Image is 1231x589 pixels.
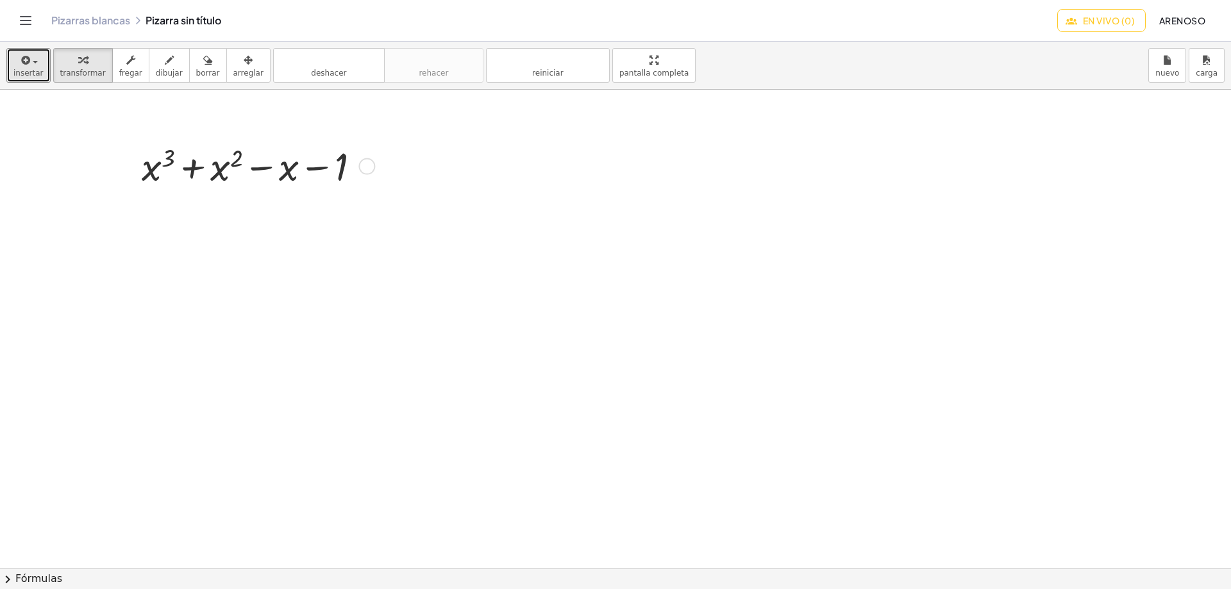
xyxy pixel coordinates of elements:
button: rehacerrehacer [384,48,483,83]
button: dibujar [149,48,190,83]
font: deshacer [280,54,378,66]
button: En vivo (0) [1057,9,1146,32]
font: Arenoso [1159,15,1205,26]
font: Pizarras blancas [51,13,130,27]
font: nuevo [1155,69,1179,78]
font: En vivo (0) [1083,15,1135,26]
a: Pizarras blancas [51,14,130,27]
font: transformar [60,69,106,78]
font: pantalla completa [619,69,689,78]
font: refrescar [493,54,603,66]
font: arreglar [233,69,264,78]
button: refrescarreiniciar [486,48,610,83]
font: fregar [119,69,142,78]
button: carga [1189,48,1225,83]
button: arreglar [226,48,271,83]
font: borrar [196,69,220,78]
font: rehacer [419,69,448,78]
font: Fórmulas [15,572,62,585]
button: fregar [112,48,149,83]
font: carga [1196,69,1218,78]
font: dibujar [156,69,183,78]
button: insertar [6,48,51,83]
button: borrar [189,48,227,83]
button: pantalla completa [612,48,696,83]
button: deshacerdeshacer [273,48,385,83]
button: Cambiar navegación [15,10,36,31]
font: reiniciar [532,69,564,78]
font: insertar [13,69,44,78]
button: nuevo [1148,48,1186,83]
button: transformar [53,48,113,83]
font: rehacer [391,54,476,66]
button: Arenoso [1148,9,1216,32]
font: deshacer [311,69,346,78]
